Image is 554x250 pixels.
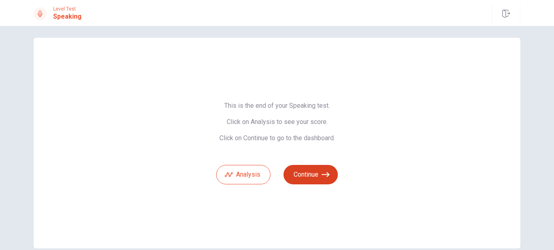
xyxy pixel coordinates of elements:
button: Continue [283,165,338,184]
span: Level Test [53,6,82,12]
h1: Speaking [53,12,82,21]
button: Analysis [216,165,271,184]
span: This is the end of your Speaking test. Click on Analysis to see your score. Click on Continue to ... [216,102,338,142]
